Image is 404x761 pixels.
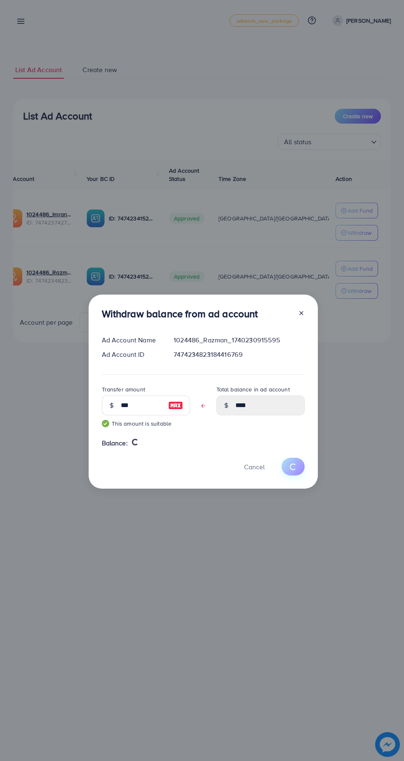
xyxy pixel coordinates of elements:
div: 1024486_Razman_1740230915595 [167,335,311,345]
div: Ad Account ID [95,350,167,359]
span: Cancel [244,462,265,471]
img: guide [102,420,109,427]
span: Balance: [102,438,128,448]
small: This amount is suitable [102,419,190,428]
div: Ad Account Name [95,335,167,345]
h3: Withdraw balance from ad account [102,308,258,320]
label: Total balance in ad account [216,385,290,393]
img: image [168,400,183,410]
button: Cancel [234,458,275,475]
label: Transfer amount [102,385,145,393]
div: 7474234823184416769 [167,350,311,359]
